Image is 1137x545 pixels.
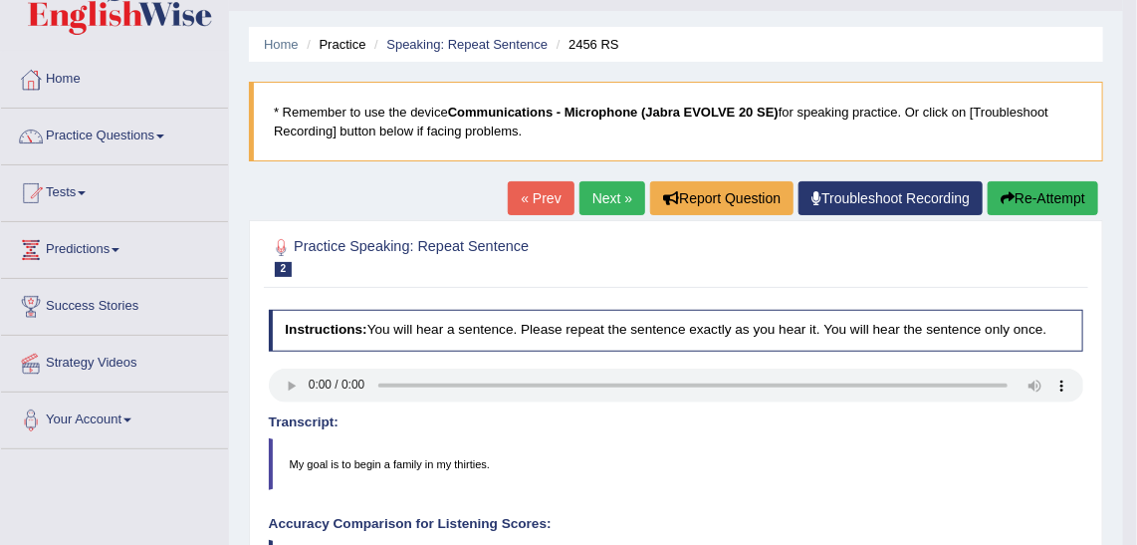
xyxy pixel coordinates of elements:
[269,415,1084,430] h4: Transcript:
[269,310,1084,352] h4: You will hear a sentence. Please repeat the sentence exactly as you hear it. You will hear the se...
[269,438,1084,490] blockquote: My goal is to begin a family in my thirties.
[269,517,1084,532] h4: Accuracy Comparison for Listening Scores:
[249,82,1103,161] blockquote: * Remember to use the device for speaking practice. Or click on [Troubleshoot Recording] button b...
[579,181,645,215] a: Next »
[1,52,228,102] a: Home
[650,181,794,215] button: Report Question
[798,181,983,215] a: Troubleshoot Recording
[448,105,779,120] b: Communications - Microphone (Jabra EVOLVE 20 SE)
[1,336,228,386] a: Strategy Videos
[275,262,293,277] span: 2
[1,393,228,442] a: Your Account
[386,37,548,52] a: Speaking: Repeat Sentence
[1,165,228,215] a: Tests
[552,35,619,54] li: 2456 RS
[302,35,365,54] li: Practice
[988,181,1098,215] button: Re-Attempt
[269,235,775,277] h2: Practice Speaking: Repeat Sentence
[508,181,573,215] a: « Prev
[1,109,228,158] a: Practice Questions
[264,37,299,52] a: Home
[1,279,228,329] a: Success Stories
[1,222,228,272] a: Predictions
[285,322,366,337] b: Instructions:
